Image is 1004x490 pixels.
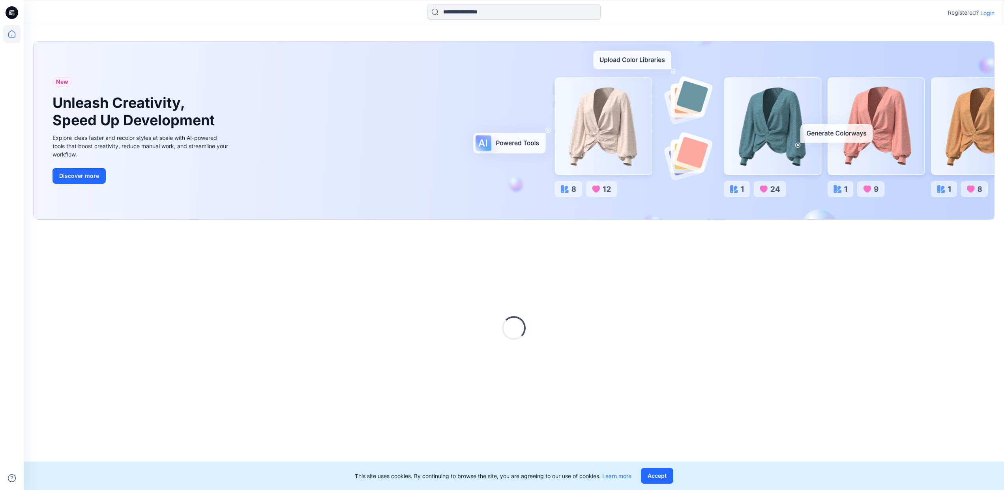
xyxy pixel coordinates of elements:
[355,472,631,480] p: This site uses cookies. By continuing to browse the site, you are agreeing to our use of cookies.
[641,468,673,484] button: Accept
[56,77,68,87] span: New
[52,134,230,158] div: Explore ideas faster and recolor styles at scale with AI-powered tools that boost creativity, red...
[602,473,631,479] a: Learn more
[980,9,995,17] p: Login
[52,168,230,184] a: Discover more
[52,168,106,184] button: Discover more
[948,8,979,17] p: Registered?
[52,94,218,128] h1: Unleash Creativity, Speed Up Development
